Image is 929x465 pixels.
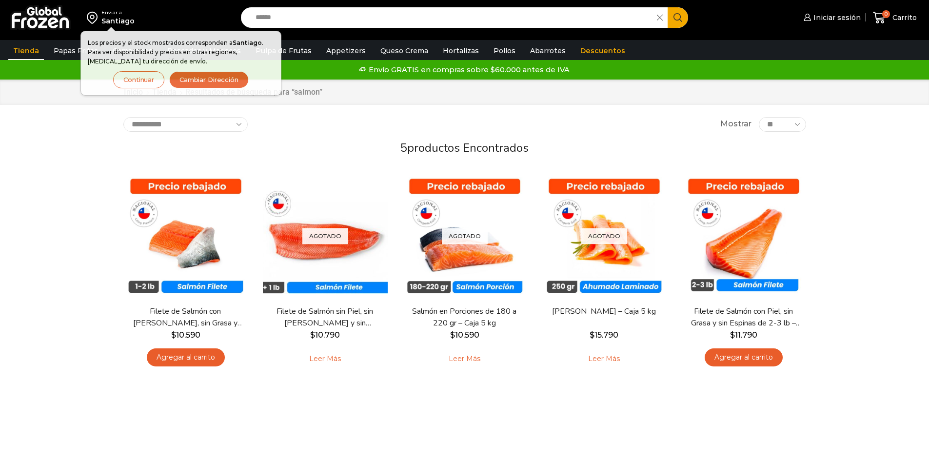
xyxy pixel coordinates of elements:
span: 0 [882,10,890,18]
span: Carrito [890,13,917,22]
p: Agotado [302,228,348,244]
span: $ [310,330,315,340]
button: Continuar [113,71,164,88]
a: Agregar al carrito: “Filete de Salmón con Piel, sin Grasa y sin Espinas de 2-3 lb - Premium - Caj... [705,348,783,366]
a: Queso Crema [376,41,433,60]
a: Leé más sobre “Filete de Salmón sin Piel, sin Grasa y sin Espinas – Caja 10 Kg” [294,348,356,369]
p: Los precios y el stock mostrados corresponden a . Para ver disponibilidad y precios en otras regi... [88,38,274,66]
a: Filete de Salmón con Piel, sin Grasa y sin Espinas de 2-3 lb – Premium – Caja 10 kg [687,306,799,328]
button: Search button [668,7,688,28]
bdi: 10.790 [310,330,340,340]
p: Agotado [581,228,627,244]
a: Papas Fritas [49,41,103,60]
a: Salmón en Porciones de 180 a 220 gr – Caja 5 kg [408,306,520,328]
span: $ [590,330,594,340]
span: $ [450,330,455,340]
a: Filete de Salmón con [PERSON_NAME], sin Grasa y sin Espinas 1-2 lb – Caja 10 Kg [129,306,241,328]
a: Tienda [8,41,44,60]
span: Mostrar [720,119,751,130]
span: productos encontrados [407,140,529,156]
span: 5 [400,140,407,156]
a: Abarrotes [525,41,571,60]
bdi: 11.790 [730,330,757,340]
bdi: 15.790 [590,330,618,340]
a: Filete de Salmón sin Piel, sin [PERSON_NAME] y sin [PERSON_NAME] – Caja 10 Kg [269,306,381,328]
a: 0 Carrito [870,6,919,29]
a: Hortalizas [438,41,484,60]
span: Iniciar sesión [811,13,861,22]
select: Pedido de la tienda [123,117,248,132]
button: Cambiar Dirección [169,71,249,88]
span: $ [171,330,176,340]
a: Pulpa de Frutas [251,41,316,60]
strong: Santiago [233,39,262,46]
a: Iniciar sesión [801,8,861,27]
a: Descuentos [575,41,630,60]
img: address-field-icon.svg [87,9,101,26]
a: Pollos [489,41,520,60]
bdi: 10.590 [450,330,479,340]
a: Leé más sobre “Salmón Ahumado Laminado - Caja 5 kg” [573,348,635,369]
div: Santiago [101,16,135,26]
p: Agotado [442,228,488,244]
a: Agregar al carrito: “Filete de Salmón con Piel, sin Grasa y sin Espinas 1-2 lb – Caja 10 Kg” [147,348,225,366]
a: [PERSON_NAME] – Caja 5 kg [548,306,660,317]
div: Enviar a [101,9,135,16]
bdi: 10.590 [171,330,200,340]
span: $ [730,330,735,340]
a: Leé más sobre “Salmón en Porciones de 180 a 220 gr - Caja 5 kg” [434,348,495,369]
a: Appetizers [321,41,371,60]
